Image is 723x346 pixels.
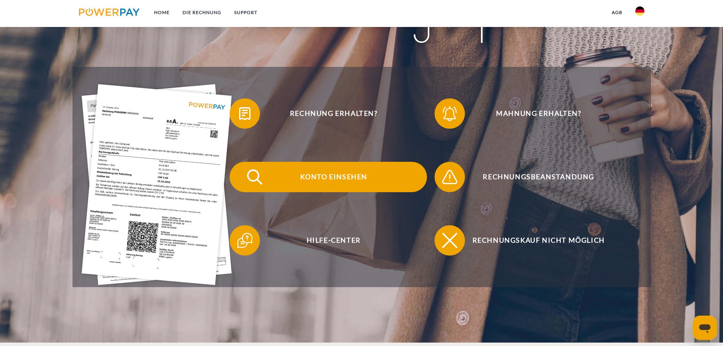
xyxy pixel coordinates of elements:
img: qb_close.svg [440,231,459,250]
button: Rechnungsbeanstandung [435,162,632,192]
img: qb_help.svg [235,231,254,250]
img: qb_search.svg [245,167,264,186]
iframe: Schaltfläche zum Öffnen des Messaging-Fensters [693,316,717,340]
img: single_invoice_powerpay_de.jpg [82,84,232,285]
a: agb [605,6,629,19]
img: logo-powerpay.svg [79,8,140,16]
span: Hilfe-Center [241,225,427,256]
a: Home [148,6,176,19]
button: Mahnung erhalten? [435,98,632,129]
span: Mahnung erhalten? [446,98,632,129]
img: qb_bill.svg [235,104,254,123]
button: Hilfe-Center [230,225,427,256]
span: Konto einsehen [241,162,427,192]
img: qb_bell.svg [440,104,459,123]
a: DIE RECHNUNG [176,6,228,19]
button: Rechnung erhalten? [230,98,427,129]
a: SUPPORT [228,6,264,19]
img: de [635,6,644,16]
span: Rechnungskauf nicht möglich [446,225,632,256]
img: qb_warning.svg [440,167,459,186]
button: Rechnungskauf nicht möglich [435,225,632,256]
span: Rechnung erhalten? [241,98,427,129]
button: Konto einsehen [230,162,427,192]
span: Rechnungsbeanstandung [446,162,632,192]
